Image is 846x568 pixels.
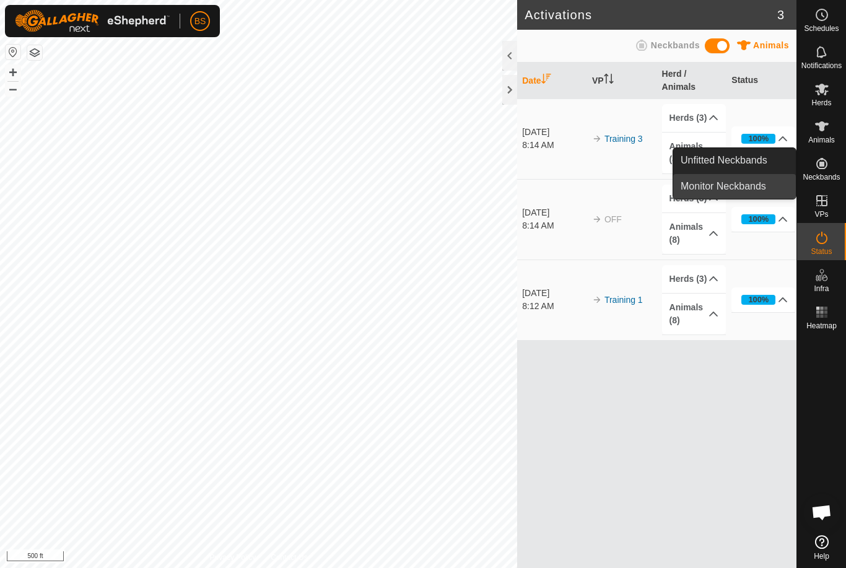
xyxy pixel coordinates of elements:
th: Herd / Animals [657,63,727,99]
a: Contact Us [271,552,307,563]
button: Map Layers [27,45,42,60]
span: Infra [814,285,829,292]
div: 100% [748,213,769,225]
img: arrow [592,295,602,305]
span: VPs [814,211,828,218]
button: – [6,81,20,96]
div: 8:14 AM [522,219,586,232]
p-accordion-header: Herds (3) [662,265,726,293]
div: 8:12 AM [522,300,586,313]
div: [DATE] [522,126,586,139]
span: Heatmap [806,322,837,330]
th: Status [726,63,796,99]
div: 100% [741,214,775,224]
div: 100% [741,134,775,144]
span: Neckbands [803,173,840,181]
span: Unfitted Neckbands [681,153,767,168]
p-accordion-header: 100% [731,126,795,151]
span: Animals [753,40,789,50]
a: Help [797,530,846,565]
div: 100% [741,295,775,305]
p-accordion-header: Herds (3) [662,185,726,212]
div: 100% [748,294,769,305]
span: Neckbands [651,40,700,50]
p-accordion-header: Animals (8) [662,133,726,173]
img: arrow [592,134,602,144]
div: [DATE] [522,287,586,300]
p-accordion-header: 100% [731,287,795,312]
p-accordion-header: 100% [731,207,795,232]
div: 100% [748,133,769,144]
span: Status [811,248,832,255]
span: Monitor Neckbands [681,179,766,194]
img: Gallagher Logo [15,10,170,32]
span: Herds [811,99,831,107]
a: Training 1 [604,295,643,305]
span: Notifications [801,62,842,69]
div: Open chat [803,494,840,531]
div: [DATE] [522,206,586,219]
span: Schedules [804,25,839,32]
h2: Activations [525,7,777,22]
p-sorticon: Activate to sort [604,76,614,85]
a: Monitor Neckbands [673,174,796,199]
th: Date [517,63,587,99]
span: Animals [808,136,835,144]
p-accordion-header: Herds (3) [662,104,726,132]
p-accordion-header: Animals (8) [662,213,726,254]
span: OFF [604,214,622,224]
span: BS [194,15,206,28]
div: 8:14 AM [522,139,586,152]
button: Reset Map [6,45,20,59]
a: Unfitted Neckbands [673,148,796,173]
span: Help [814,553,829,560]
th: VP [587,63,657,99]
button: + [6,65,20,80]
a: Privacy Policy [210,552,256,563]
span: 3 [777,6,784,24]
p-accordion-header: Animals (8) [662,294,726,334]
p-sorticon: Activate to sort [541,76,551,85]
a: Training 3 [604,134,643,144]
img: arrow [592,214,602,224]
